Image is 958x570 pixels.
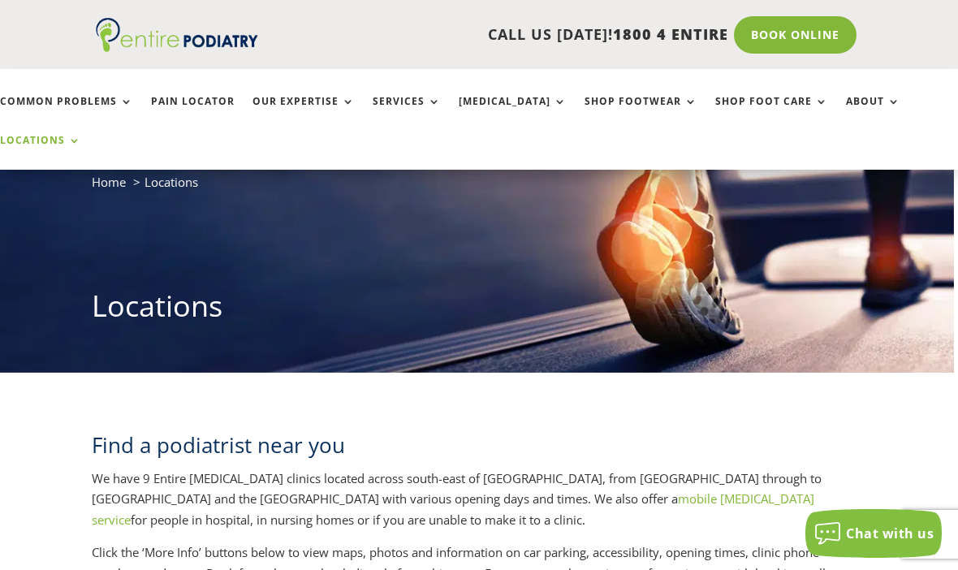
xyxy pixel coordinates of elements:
h1: Locations [92,286,858,335]
a: About [846,96,900,131]
span: Chat with us [846,525,934,542]
a: Pain Locator [151,96,235,131]
a: Shop Foot Care [715,96,828,131]
a: Home [92,174,126,190]
p: CALL US [DATE]! [265,24,728,45]
a: [MEDICAL_DATA] [459,96,567,131]
nav: breadcrumb [92,171,858,205]
a: Shop Footwear [585,96,697,131]
a: Services [373,96,441,131]
p: We have 9 Entire [MEDICAL_DATA] clinics located across south-east of [GEOGRAPHIC_DATA], from [GEO... [92,469,858,543]
span: Locations [145,174,198,190]
a: mobile [MEDICAL_DATA] service [92,490,814,528]
a: Book Online [734,16,857,54]
h2: Find a podiatrist near you [92,430,858,468]
a: Our Expertise [252,96,355,131]
a: Entire Podiatry [96,39,258,55]
button: Chat with us [805,509,942,558]
img: logo (1) [96,18,258,52]
span: 1800 4 ENTIRE [613,24,728,44]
